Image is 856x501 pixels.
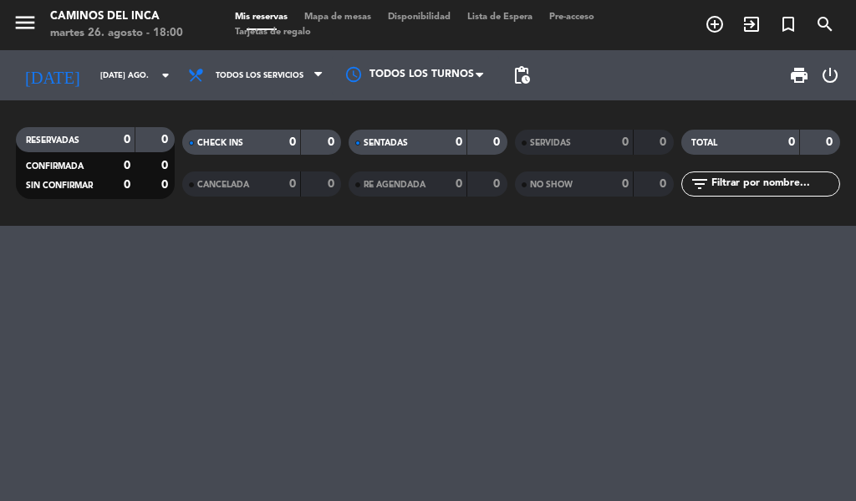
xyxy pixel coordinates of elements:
[622,178,629,190] strong: 0
[50,25,183,42] div: martes 26. agosto - 18:00
[380,13,459,22] span: Disponibilidad
[124,160,130,171] strong: 0
[456,178,462,190] strong: 0
[493,178,503,190] strong: 0
[459,13,541,22] span: Lista de Espera
[512,65,532,85] span: pending_actions
[289,136,296,148] strong: 0
[296,13,380,22] span: Mapa de mesas
[124,179,130,191] strong: 0
[13,59,92,92] i: [DATE]
[541,13,603,22] span: Pre-acceso
[530,181,573,189] span: NO SHOW
[778,14,798,34] i: turned_in_not
[328,136,338,148] strong: 0
[161,179,171,191] strong: 0
[26,136,79,145] span: RESERVADAS
[456,136,462,148] strong: 0
[161,160,171,171] strong: 0
[705,14,725,34] i: add_circle_outline
[826,136,836,148] strong: 0
[13,10,38,41] button: menu
[124,134,130,146] strong: 0
[660,136,670,148] strong: 0
[364,181,425,189] span: RE AGENDADA
[13,10,38,35] i: menu
[622,136,629,148] strong: 0
[660,178,670,190] strong: 0
[690,174,710,194] i: filter_list
[216,71,303,80] span: Todos los servicios
[816,50,843,100] div: LOG OUT
[691,139,717,147] span: TOTAL
[710,175,839,193] input: Filtrar por nombre...
[530,139,571,147] span: SERVIDAS
[328,178,338,190] strong: 0
[227,13,296,22] span: Mis reservas
[161,134,171,146] strong: 0
[26,162,84,171] span: CONFIRMADA
[789,65,809,85] span: print
[741,14,762,34] i: exit_to_app
[364,139,408,147] span: SENTADAS
[50,8,183,25] div: Caminos del Inca
[197,139,243,147] span: CHECK INS
[26,181,93,190] span: SIN CONFIRMAR
[155,65,176,85] i: arrow_drop_down
[815,14,835,34] i: search
[197,181,249,189] span: CANCELADA
[493,136,503,148] strong: 0
[820,65,840,85] i: power_settings_new
[227,28,319,37] span: Tarjetas de regalo
[788,136,795,148] strong: 0
[289,178,296,190] strong: 0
